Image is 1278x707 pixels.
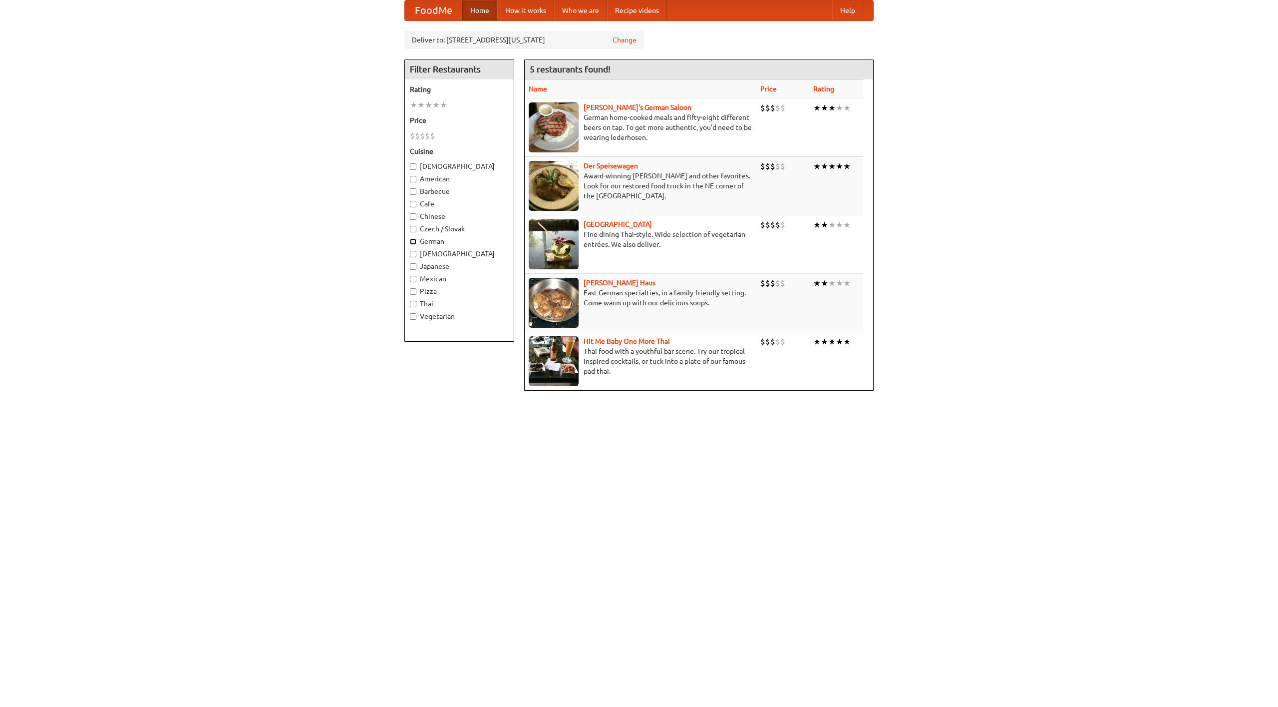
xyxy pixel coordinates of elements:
input: Cafe [410,201,416,207]
li: ★ [813,336,821,347]
h5: Rating [410,84,509,94]
label: American [410,174,509,184]
li: $ [780,278,785,289]
li: ★ [821,336,828,347]
li: $ [770,161,775,172]
input: Mexican [410,276,416,282]
label: Mexican [410,274,509,284]
a: [PERSON_NAME] Haus [584,279,655,287]
li: $ [780,336,785,347]
li: $ [420,130,425,141]
a: How it works [497,0,554,20]
a: [PERSON_NAME]'s German Saloon [584,103,691,111]
input: [DEMOGRAPHIC_DATA] [410,163,416,170]
li: $ [425,130,430,141]
a: Help [832,0,863,20]
li: $ [770,102,775,113]
li: ★ [821,102,828,113]
input: [DEMOGRAPHIC_DATA] [410,251,416,257]
input: Barbecue [410,188,416,195]
a: Price [760,85,777,93]
input: Vegetarian [410,313,416,320]
label: Pizza [410,286,509,296]
li: ★ [821,278,828,289]
input: Japanese [410,263,416,270]
a: Who we are [554,0,607,20]
li: ★ [440,99,447,110]
li: $ [780,219,785,230]
li: $ [410,130,415,141]
img: kohlhaus.jpg [529,278,579,328]
a: Name [529,85,547,93]
a: Der Speisewagen [584,162,638,170]
label: Barbecue [410,186,509,196]
li: ★ [432,99,440,110]
input: Pizza [410,288,416,295]
li: ★ [813,161,821,172]
label: Vegetarian [410,311,509,321]
input: American [410,176,416,182]
li: ★ [828,336,836,347]
li: ★ [821,161,828,172]
li: ★ [828,161,836,172]
li: ★ [410,99,417,110]
input: Chinese [410,213,416,220]
li: $ [780,102,785,113]
li: ★ [828,102,836,113]
input: Czech / Slovak [410,226,416,232]
label: Thai [410,299,509,309]
a: Recipe videos [607,0,667,20]
li: ★ [813,219,821,230]
li: ★ [836,278,843,289]
li: $ [760,336,765,347]
li: $ [760,161,765,172]
li: $ [430,130,435,141]
li: $ [765,219,770,230]
li: $ [760,102,765,113]
li: $ [765,336,770,347]
a: Rating [813,85,834,93]
div: Deliver to: [STREET_ADDRESS][US_STATE] [404,31,644,49]
li: ★ [836,161,843,172]
label: [DEMOGRAPHIC_DATA] [410,249,509,259]
li: ★ [836,102,843,113]
a: Home [462,0,497,20]
b: Hit Me Baby One More Thai [584,337,670,345]
a: [GEOGRAPHIC_DATA] [584,220,652,228]
p: German home-cooked meals and fifty-eight different beers on tap. To get more authentic, you'd nee... [529,112,752,142]
li: ★ [828,219,836,230]
li: $ [775,278,780,289]
img: satay.jpg [529,219,579,269]
li: $ [780,161,785,172]
li: $ [760,278,765,289]
li: ★ [843,219,851,230]
li: $ [765,161,770,172]
li: $ [415,130,420,141]
a: Change [613,35,637,45]
label: Japanese [410,261,509,271]
li: $ [775,102,780,113]
label: [DEMOGRAPHIC_DATA] [410,161,509,171]
img: speisewagen.jpg [529,161,579,211]
li: ★ [843,278,851,289]
li: $ [775,161,780,172]
ng-pluralize: 5 restaurants found! [530,64,611,74]
img: babythai.jpg [529,336,579,386]
input: German [410,238,416,245]
li: $ [765,102,770,113]
label: Cafe [410,199,509,209]
li: ★ [843,102,851,113]
li: ★ [813,102,821,113]
li: ★ [821,219,828,230]
li: $ [770,336,775,347]
li: $ [760,219,765,230]
li: $ [770,219,775,230]
p: Fine dining Thai-style. Wide selection of vegetarian entrées. We also deliver. [529,229,752,249]
p: East German specialties, in a family-friendly setting. Come warm up with our delicious soups. [529,288,752,308]
a: FoodMe [405,0,462,20]
img: esthers.jpg [529,102,579,152]
li: $ [775,336,780,347]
